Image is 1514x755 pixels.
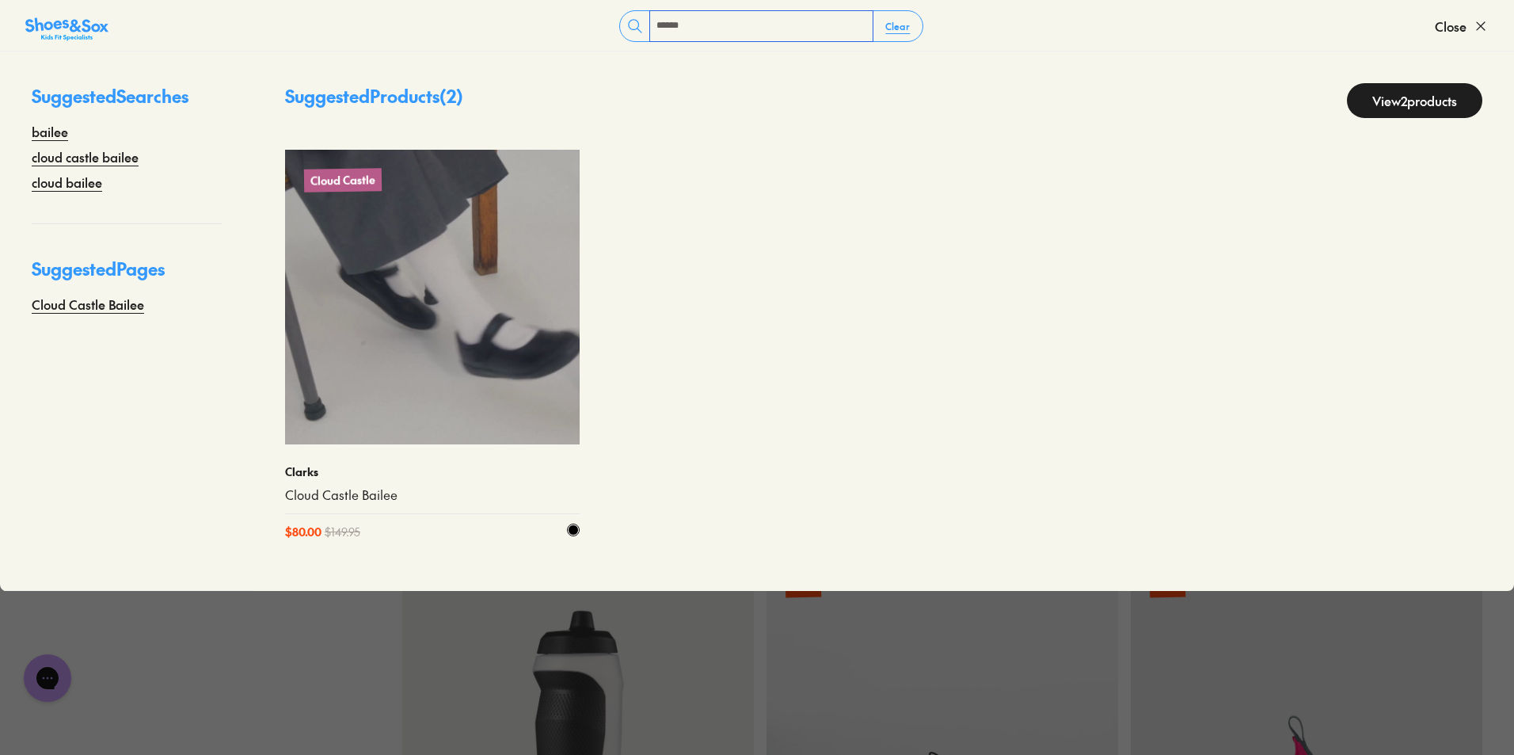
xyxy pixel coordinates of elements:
[1435,9,1489,44] button: Close
[303,166,382,194] p: Cloud Castle
[25,13,108,39] a: Shoes &amp; Sox
[786,574,821,597] p: Sale
[285,83,463,118] p: Suggested Products
[873,12,922,40] button: Clear
[16,649,79,707] iframe: Gorgias live chat messenger
[285,486,580,504] a: Cloud Castle Bailee
[32,147,139,166] a: cloud castle bailee
[439,84,463,108] span: ( 2 )
[285,463,580,480] p: Clarks
[32,83,222,122] p: Suggested Searches
[32,256,222,295] p: Suggested Pages
[1347,83,1482,118] a: View2products
[325,524,360,540] span: $ 149.95
[285,524,321,540] span: $ 80.00
[32,173,102,192] a: cloud bailee
[25,17,108,42] img: SNS_Logo_Responsive.svg
[32,122,68,141] a: bailee
[1150,574,1185,597] p: Sale
[1435,17,1466,36] span: Close
[285,150,580,444] a: Cloud Castle
[32,295,144,314] a: Cloud Castle Bailee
